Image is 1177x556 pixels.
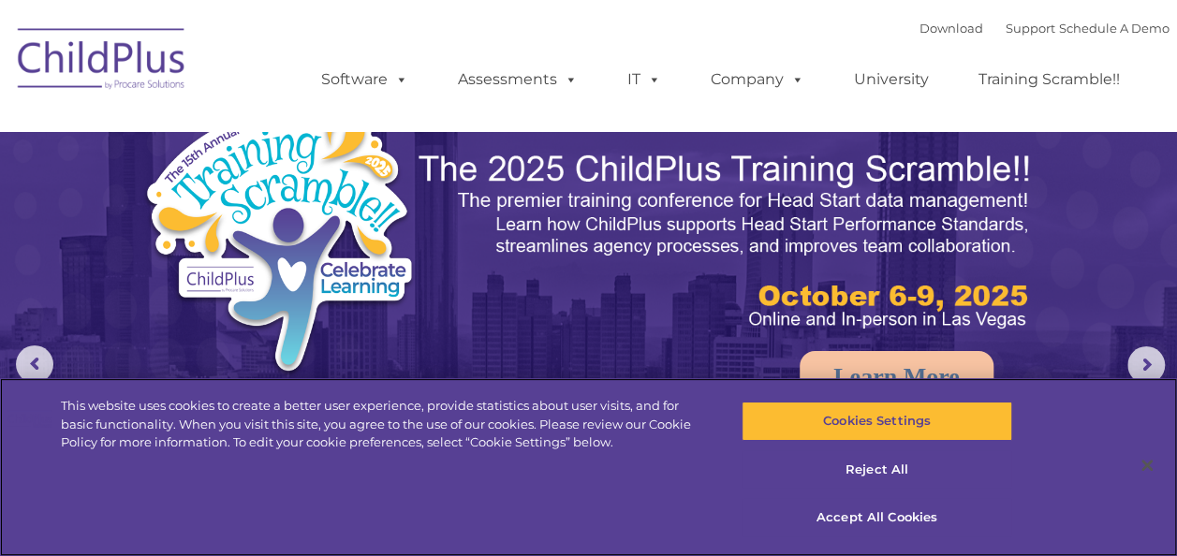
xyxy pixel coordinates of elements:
a: Learn More [800,351,993,403]
button: Close [1126,445,1168,486]
a: Download [920,21,983,36]
button: Accept All Cookies [742,498,1012,537]
a: Software [302,61,427,98]
a: Assessments [439,61,596,98]
div: This website uses cookies to create a better user experience, provide statistics about user visit... [61,397,706,452]
img: ChildPlus by Procare Solutions [8,15,196,109]
button: Cookies Settings [742,402,1012,441]
a: IT [609,61,680,98]
a: Company [692,61,823,98]
span: Last name [260,124,317,138]
button: Reject All [742,450,1012,490]
a: Training Scramble!! [960,61,1139,98]
a: University [835,61,948,98]
span: Phone number [260,200,340,214]
font: | [920,21,1170,36]
a: Support [1006,21,1055,36]
a: Schedule A Demo [1059,21,1170,36]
